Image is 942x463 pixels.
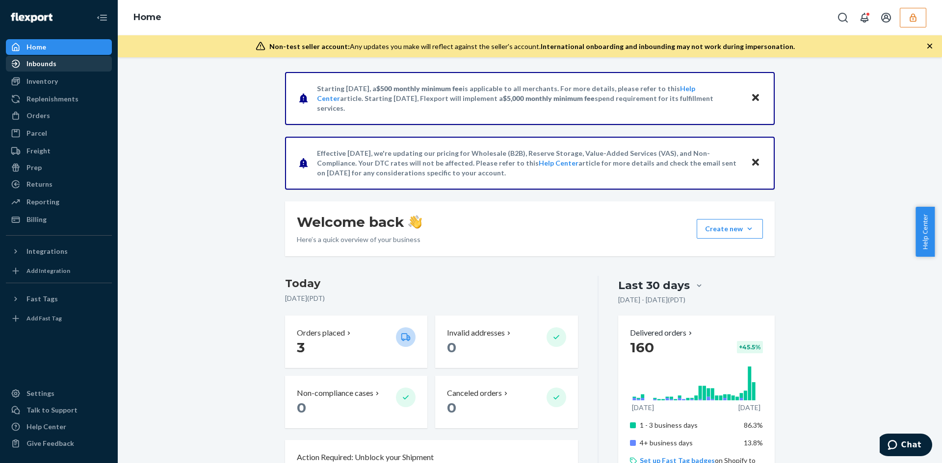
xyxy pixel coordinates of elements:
[630,327,694,339] button: Delivered orders
[6,386,112,401] a: Settings
[855,8,874,27] button: Open notifications
[435,316,577,368] button: Invalid addresses 0
[26,422,66,432] div: Help Center
[6,436,112,451] button: Give Feedback
[6,194,112,210] a: Reporting
[297,339,305,356] span: 3
[618,295,685,305] p: [DATE] - [DATE] ( PDT )
[6,108,112,123] a: Orders
[285,293,578,303] p: [DATE] ( PDT )
[447,399,456,416] span: 0
[541,42,795,50] span: International onboarding and inbounding may not work during impersonation.
[26,389,54,398] div: Settings
[640,438,736,448] p: 4+ business days
[6,125,112,141] a: Parcel
[26,314,62,322] div: Add Fast Tag
[697,219,763,239] button: Create new
[297,452,434,463] p: Action Required: Unblock your Shipment
[539,159,578,167] a: Help Center
[737,341,763,353] div: + 45.5 %
[297,388,373,399] p: Non-compliance cases
[269,42,350,50] span: Non-test seller account:
[26,439,74,448] div: Give Feedback
[435,376,577,428] button: Canceled orders 0
[833,8,853,27] button: Open Search Box
[26,197,59,207] div: Reporting
[126,3,169,32] ol: breadcrumbs
[744,439,763,447] span: 13.8%
[749,156,762,170] button: Close
[26,76,58,86] div: Inventory
[640,420,736,430] p: 1 - 3 business days
[408,215,422,229] img: hand-wave emoji
[26,94,78,104] div: Replenishments
[6,176,112,192] a: Returns
[744,421,763,429] span: 86.3%
[26,146,51,156] div: Freight
[6,402,112,418] button: Talk to Support
[630,339,654,356] span: 160
[26,59,56,69] div: Inbounds
[6,311,112,326] a: Add Fast Tag
[503,94,595,102] span: $5,000 monthly minimum fee
[26,111,50,121] div: Orders
[297,213,422,231] h1: Welcome back
[447,388,502,399] p: Canceled orders
[285,276,578,292] h3: Today
[6,263,112,279] a: Add Integration
[92,8,112,27] button: Close Navigation
[297,399,306,416] span: 0
[6,244,112,259] button: Integrations
[6,91,112,107] a: Replenishments
[26,246,68,256] div: Integrations
[297,327,345,339] p: Orders placed
[6,212,112,227] a: Billing
[6,143,112,159] a: Freight
[285,376,427,428] button: Non-compliance cases 0
[26,128,47,138] div: Parcel
[297,235,422,244] p: Here’s a quick overview of your business
[916,207,935,257] button: Help Center
[6,73,112,89] a: Inventory
[376,84,463,93] span: $500 monthly minimum fee
[6,419,112,435] a: Help Center
[6,291,112,307] button: Fast Tags
[11,13,52,23] img: Flexport logo
[317,84,741,113] p: Starting [DATE], a is applicable to all merchants. For more details, please refer to this article...
[447,339,456,356] span: 0
[26,42,46,52] div: Home
[876,8,896,27] button: Open account menu
[133,12,161,23] a: Home
[6,56,112,72] a: Inbounds
[26,405,78,415] div: Talk to Support
[269,42,795,51] div: Any updates you make will reflect against the seller's account.
[6,39,112,55] a: Home
[26,163,42,172] div: Prep
[26,179,52,189] div: Returns
[880,434,932,458] iframe: Opens a widget where you can chat to one of our agents
[285,316,427,368] button: Orders placed 3
[26,267,70,275] div: Add Integration
[618,278,690,293] div: Last 30 days
[447,327,505,339] p: Invalid addresses
[738,403,760,413] p: [DATE]
[6,160,112,175] a: Prep
[26,294,58,304] div: Fast Tags
[26,215,47,224] div: Billing
[632,403,654,413] p: [DATE]
[749,91,762,105] button: Close
[317,148,741,178] p: Effective [DATE], we're updating our pricing for Wholesale (B2B), Reserve Storage, Value-Added Se...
